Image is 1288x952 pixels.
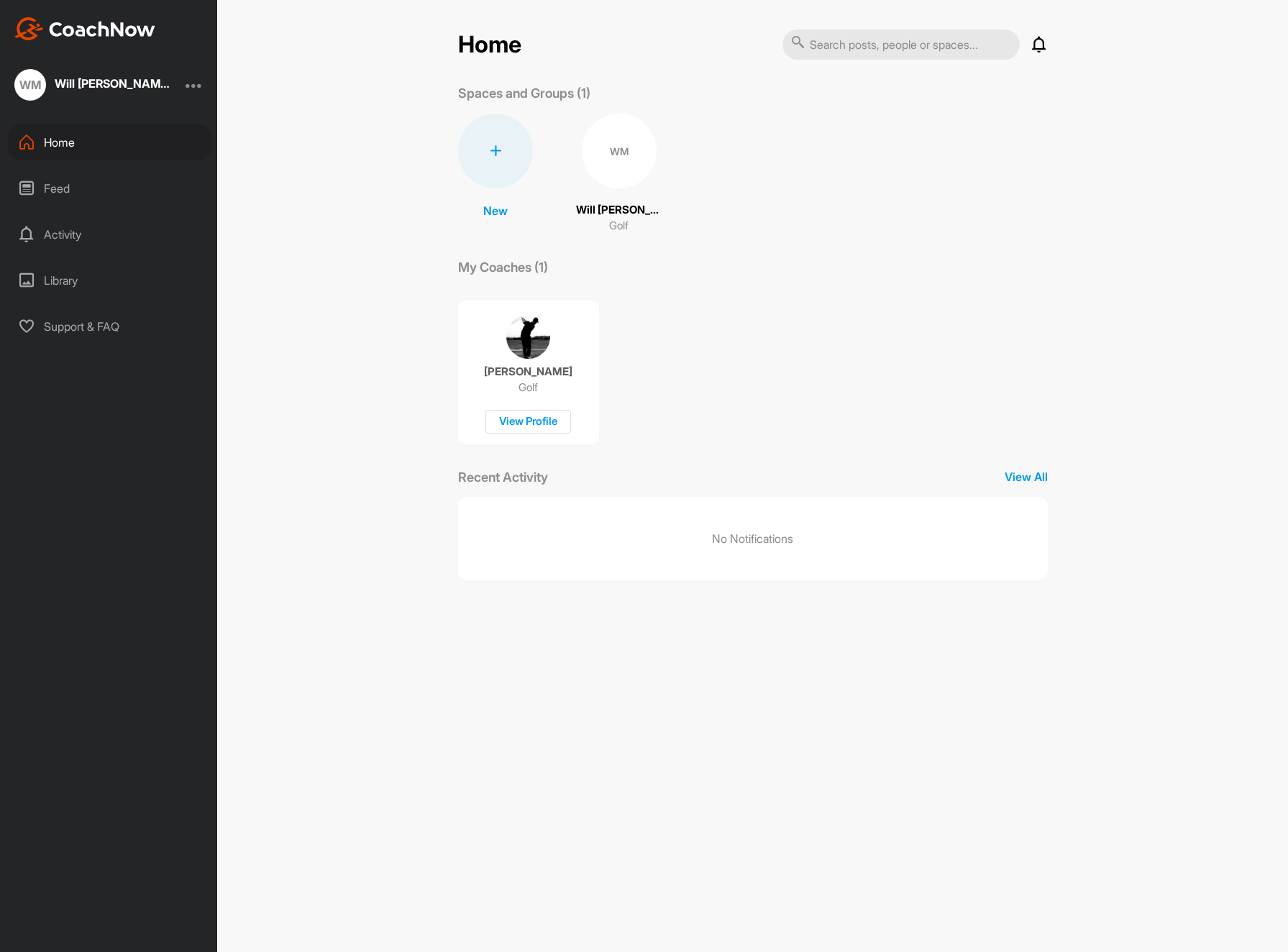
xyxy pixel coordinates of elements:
p: Recent Activity [458,467,548,487]
p: No Notifications [712,530,793,547]
p: My Coaches (1) [458,257,548,277]
p: Spaces and Groups (1) [458,83,590,103]
h2: Home [458,31,521,59]
img: CoachNow [14,17,155,40]
p: [PERSON_NAME] [484,365,572,379]
div: Home [8,124,211,160]
p: View All [1005,468,1048,485]
p: New [483,202,508,219]
a: WMWill [PERSON_NAME]Golf [576,114,662,234]
div: Support & FAQ [8,308,211,344]
input: Search posts, people or spaces... [782,29,1020,60]
img: coach avatar [506,315,550,359]
p: Will [PERSON_NAME] [576,202,662,219]
div: View Profile [485,410,571,434]
div: Library [8,262,211,298]
div: Will [PERSON_NAME] [55,78,170,89]
div: Feed [8,170,211,206]
div: Activity [8,216,211,252]
div: WM [14,69,46,101]
div: WM [582,114,657,188]
p: Golf [609,218,629,234]
p: Golf [519,380,538,395]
